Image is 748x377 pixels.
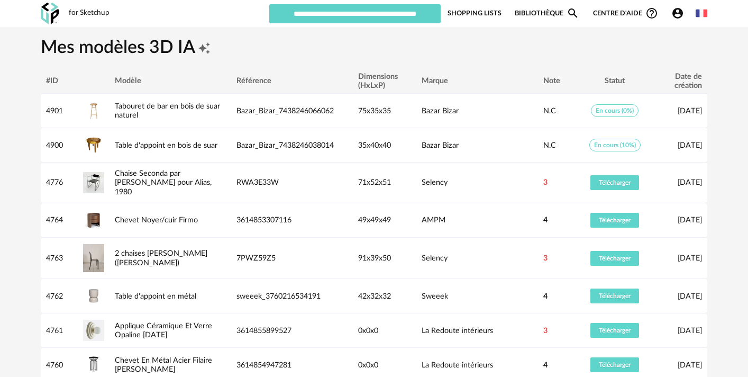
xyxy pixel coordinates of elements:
[353,361,416,370] div: 0x0x0
[236,254,276,262] span: 7PWZ59Z5
[353,216,416,225] div: 49x49x49
[353,254,416,263] div: 91x39x50
[236,361,291,369] span: 3614854947281
[538,76,575,85] div: Note
[416,216,538,225] div: AMPM
[198,37,211,60] span: Creation icon
[83,210,104,231] img: Chevet Noyer/cuir Firmo
[110,76,231,85] div: Modèle
[69,8,110,18] div: for Sketchup
[115,356,212,373] a: Chevet En Métal Acier Filaire [PERSON_NAME]
[236,292,321,300] span: sweeek_3760216534191
[236,178,279,186] span: RWA3E33W
[115,322,212,339] a: Applique Céramique Et Verre Opaline [DATE]
[590,289,639,303] button: Télécharger
[654,326,707,335] div: [DATE]
[83,100,104,121] img: Tabouret de bar en bois de suar naturel
[575,76,654,85] div: Statut
[41,3,59,24] img: OXP
[353,141,416,150] div: 35x40x40
[416,76,538,85] div: Marque
[599,293,631,299] span: Télécharger
[543,107,556,115] span: N.C
[654,141,707,150] div: [DATE]
[416,106,538,115] div: Bazar Bizar
[41,178,78,187] div: 4776
[236,327,291,335] span: 3614855899527
[115,216,198,224] a: Chevet Noyer/cuir Firmo
[599,217,631,223] span: Télécharger
[654,216,707,225] div: [DATE]
[236,141,334,149] span: Bazar_Bizar_7438246038014
[83,244,104,272] img: 2 chaises Victoria Ghost (Philippe Starck)
[231,76,353,85] div: Référence
[543,326,548,335] span: 3
[416,292,538,301] div: Sweeek
[236,107,334,115] span: Bazar_Bizar_7438246066062
[515,3,579,23] a: BibliothèqueMagnify icon
[236,216,291,224] span: 3614853307116
[654,361,707,370] div: [DATE]
[353,72,416,91] div: Dimensions (HxLxP)
[353,326,416,335] div: 0x0x0
[599,327,631,334] span: Télécharger
[115,141,217,149] a: Table d'appoint en bois de suar
[41,37,707,60] h1: Mes modèles 3D IA
[590,251,639,266] button: Télécharger
[590,213,639,228] button: Télécharger
[416,254,538,263] div: Selency
[83,134,104,156] img: Table d'appoint en bois de suar
[567,7,579,20] span: Magnify icon
[543,216,548,225] span: 4
[654,178,707,187] div: [DATE]
[115,249,207,266] a: 2 chaises [PERSON_NAME] ([PERSON_NAME])
[41,361,78,370] div: 4760
[645,7,658,20] span: Help Circle Outline icon
[41,326,78,335] div: 4761
[543,361,548,370] span: 4
[353,178,416,187] div: 71x52x51
[654,106,707,115] div: [DATE]
[115,169,212,196] a: Chaise Seconda par [PERSON_NAME] pour Alias, 1980
[41,216,78,225] div: 4764
[654,254,707,263] div: [DATE]
[83,320,104,341] img: Applique Céramique Et Verre Opaline Holi
[353,106,416,115] div: 75x35x35
[416,141,538,150] div: Bazar Bizar
[599,362,631,368] span: Télécharger
[591,104,638,117] span: En cours (0%)
[589,139,641,151] span: En cours (10%)
[41,141,78,150] div: 4900
[416,178,538,187] div: Selency
[115,292,196,300] a: Table d'appoint en métal
[41,254,78,263] div: 4763
[115,102,220,119] a: Tabouret de bar en bois de suar naturel
[41,106,78,115] div: 4901
[593,7,658,20] span: Centre d'aideHelp Circle Outline icon
[590,175,639,190] button: Télécharger
[83,354,104,375] img: Chevet En Métal Acier Filaire Ekis
[543,141,556,149] span: N.C
[590,357,639,372] button: Télécharger
[83,172,104,193] img: Chaise Seconda par Mario Botta pour Alias, 1980
[41,76,78,85] div: #ID
[543,178,548,187] span: 3
[416,326,538,335] div: La Redoute intérieurs
[448,3,501,23] a: Shopping Lists
[543,254,548,263] span: 3
[599,255,631,262] span: Télécharger
[590,323,639,338] button: Télécharger
[41,292,78,301] div: 4762
[671,7,684,20] span: Account Circle icon
[671,7,689,20] span: Account Circle icon
[543,292,548,301] span: 4
[599,179,631,186] span: Télécharger
[654,292,707,301] div: [DATE]
[654,72,707,91] div: Date de création
[83,285,104,307] img: Table d'appoint en métal
[696,7,707,19] img: fr
[416,361,538,370] div: La Redoute intérieurs
[353,292,416,301] div: 42x32x32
